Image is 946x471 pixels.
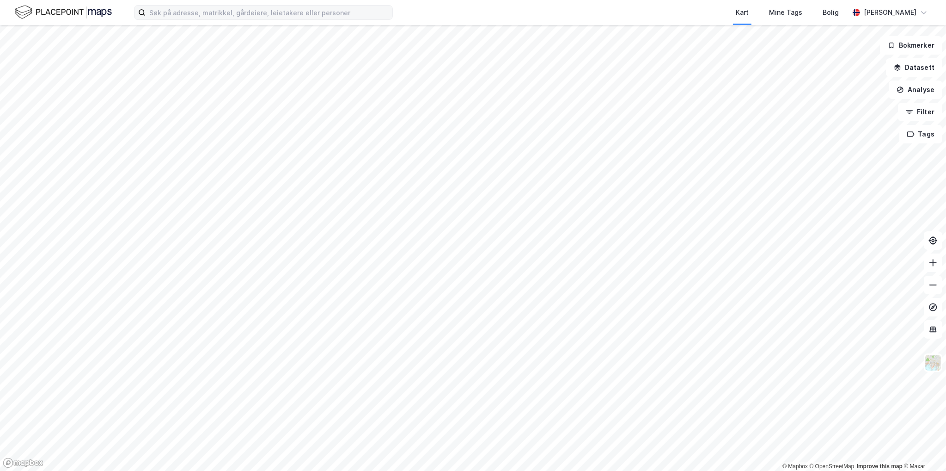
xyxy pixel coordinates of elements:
[769,7,802,18] div: Mine Tags
[736,7,749,18] div: Kart
[15,4,112,20] img: logo.f888ab2527a4732fd821a326f86c7f29.svg
[146,6,392,19] input: Søk på adresse, matrikkel, gårdeiere, leietakere eller personer
[900,427,946,471] iframe: Chat Widget
[864,7,916,18] div: [PERSON_NAME]
[823,7,839,18] div: Bolig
